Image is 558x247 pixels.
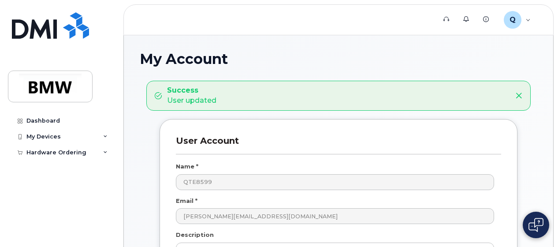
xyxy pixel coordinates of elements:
label: Email * [176,197,197,205]
label: Description [176,231,214,239]
h3: User Account [176,135,501,154]
img: Open chat [528,218,543,232]
div: User updated [167,86,216,106]
label: Name * [176,162,198,171]
h1: My Account [140,51,537,67]
strong: Success [167,86,216,96]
